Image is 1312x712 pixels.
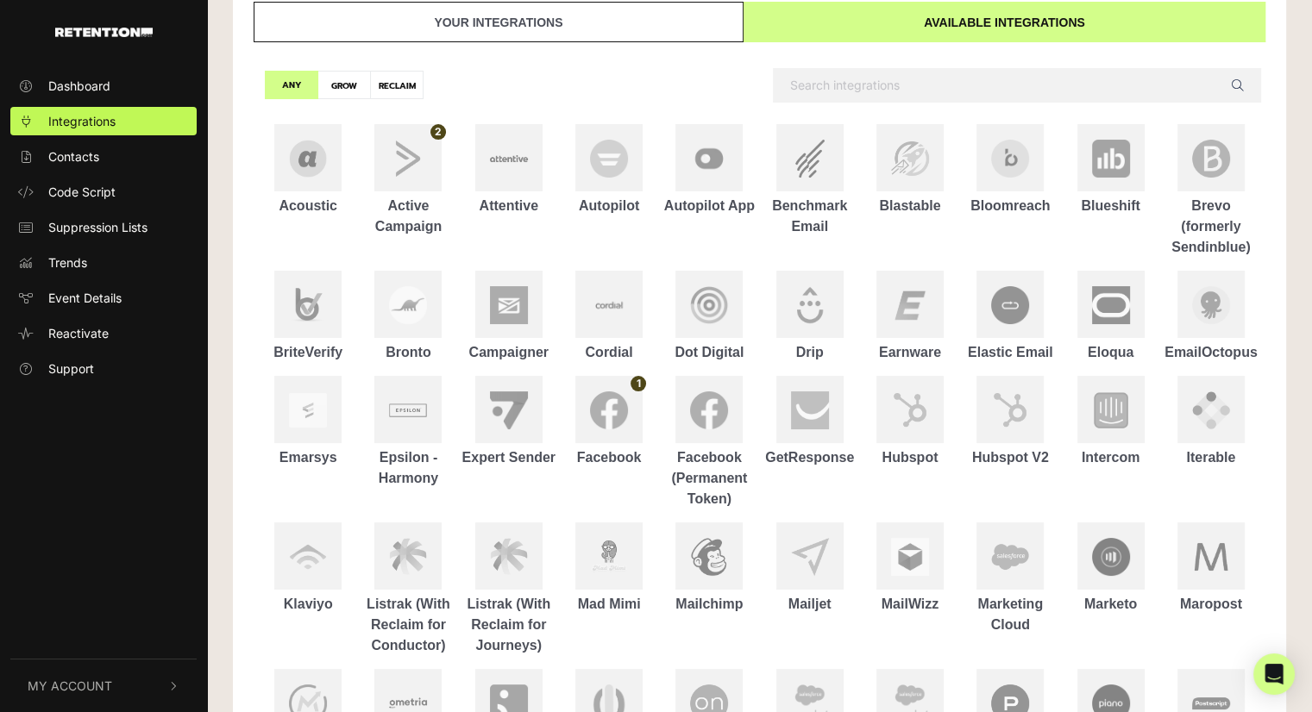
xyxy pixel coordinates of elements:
img: Blastable [891,141,929,176]
a: Facebook Facebook [559,376,659,468]
a: Campaigner Campaigner [459,271,559,363]
div: Facebook (Permanent Token) [659,447,759,509]
a: Facebook (Permanent Token) Facebook (Permanent Token) [659,376,759,509]
img: Hubspot [891,391,929,428]
a: Listrak (With Reclaim for Journeys) Listrak (With Reclaim for Journeys) [459,522,559,656]
div: Active Campaign [358,196,458,237]
a: Intercom Intercom [1060,376,1160,468]
a: Suppression Lists [10,213,197,241]
img: MailWizz [891,538,929,576]
span: My Account [28,677,112,695]
a: Mailchimp Mailchimp [659,522,759,615]
span: Suppression Lists [48,218,148,236]
a: Maropost Maropost [1161,522,1261,615]
img: Benchmark Email [791,140,829,178]
div: Marketing Cloud [960,594,1060,635]
img: Mad Mimi [590,538,628,576]
div: Emarsys [258,447,358,468]
img: Expert Sender [490,391,528,429]
div: Cordial [559,342,659,363]
div: Hubspot V2 [960,447,1060,468]
span: Dashboard [48,77,110,95]
a: Event Details [10,284,197,312]
a: Support [10,354,197,383]
div: GetResponse [759,447,859,468]
img: Dot Digital [690,286,728,324]
span: 1 [631,376,646,391]
a: Hubspot Hubspot [860,376,960,468]
a: BriteVerify BriteVerify [258,271,358,363]
a: Marketo Marketo [1060,522,1160,615]
a: Epsilon - Harmony Epsilon - Harmony [358,376,458,489]
img: Facebook (Permanent Token) [690,391,728,429]
a: Mailjet Mailjet [759,522,859,615]
a: GetResponse GetResponse [759,376,859,468]
img: Cordial [590,286,628,324]
img: Emarsys [289,393,327,428]
div: Mailjet [759,594,859,615]
a: Bloomreach Bloomreach [960,124,1060,216]
div: Dot Digital [659,342,759,363]
img: Acoustic [289,140,327,178]
a: Acoustic Acoustic [258,124,358,216]
div: Benchmark Email [759,196,859,237]
a: Contacts [10,142,197,171]
label: ANY [265,71,318,99]
div: Autopilot [559,196,659,216]
a: Elastic Email Elastic Email [960,271,1060,363]
img: Bloomreach [991,140,1029,178]
div: Facebook [559,447,659,468]
div: Hubspot [860,447,960,468]
img: Eloqua [1092,286,1130,324]
div: EmailOctopus [1161,342,1261,363]
img: Retention.com [55,28,153,37]
div: Mailchimp [659,594,759,615]
a: Drip Drip [759,271,859,363]
a: Marketing Cloud Marketing Cloud [960,522,1060,635]
img: Autopilot [590,140,628,178]
div: Listrak (With Reclaim for Conductor) [358,594,458,656]
a: Dot Digital Dot Digital [659,271,759,363]
img: Mailjet [791,538,829,576]
a: Eloqua Eloqua [1060,271,1160,363]
div: Elastic Email [960,342,1060,363]
img: Iterable [1192,391,1230,429]
img: Marketing Cloud [991,539,1029,575]
div: Intercom [1060,447,1160,468]
span: Contacts [48,147,99,166]
img: Marketo [1092,538,1130,576]
span: Support [48,359,94,378]
div: Campaigner [459,342,559,363]
div: Blueshift [1060,196,1160,216]
a: Klaviyo Klaviyo [258,522,358,615]
div: Klaviyo [258,594,358,615]
div: Open Intercom Messenger [1253,653,1295,695]
div: Blastable [860,196,960,216]
span: Event Details [48,289,122,307]
div: Bloomreach [960,196,1060,216]
img: Earnware [891,286,929,324]
a: Bronto Bronto [358,271,458,363]
a: Code Script [10,178,197,206]
a: Trends [10,248,197,277]
div: Eloqua [1060,342,1160,363]
span: Reactivate [48,324,109,342]
div: Expert Sender [459,447,559,468]
img: Mailchimp [690,538,728,576]
input: Search integrations [773,68,1262,103]
a: Dashboard [10,72,197,100]
div: Maropost [1161,594,1261,615]
img: Blueshift [1092,140,1130,178]
label: RECLAIM [370,71,424,99]
a: Emarsys Emarsys [258,376,358,468]
a: Blastable Blastable [860,124,960,216]
div: Bronto [358,342,458,363]
a: Your integrations [254,2,744,42]
div: Drip [759,342,859,363]
a: Mad Mimi Mad Mimi [559,522,659,615]
div: Acoustic [258,196,358,216]
a: MailWizz MailWizz [860,522,960,615]
a: Brevo (formerly Sendinblue) Brevo (formerly Sendinblue) [1161,124,1261,258]
img: Drip [791,286,829,324]
div: Autopilot App [659,196,759,216]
